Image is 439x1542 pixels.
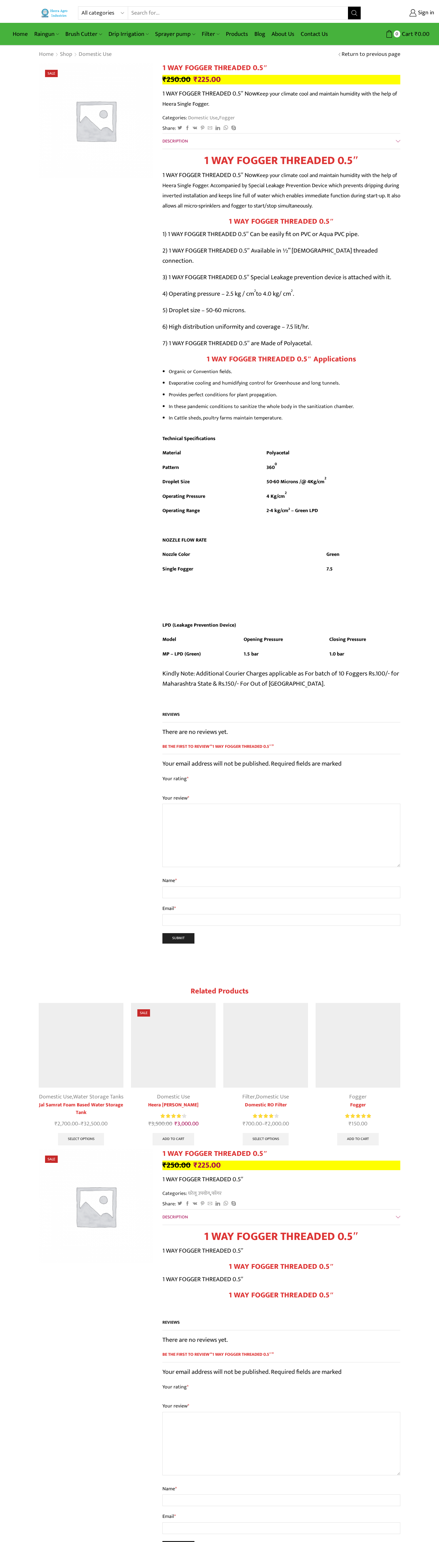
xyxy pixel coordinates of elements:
[162,272,400,282] p: 3) 1 WAY FOGGER THREADED 0.5″ Special Leakage prevention device is attached with it.
[162,322,400,332] p: 6) High distribution uniformity and coverage – 7.5 lit/hr.
[162,125,176,132] span: Share:
[275,461,277,467] sup: 0
[268,27,298,42] a: About Us
[162,463,179,471] strong: Pattern
[162,550,190,558] strong: Nozzle Color
[162,478,190,486] strong: Droplet Size
[162,506,200,515] strong: Operating Range
[162,114,235,122] span: Categories: ,
[162,743,400,755] span: Be the first to review “1 WAY FOGGER THREADED 0.5″”
[223,1093,308,1101] div: ,
[324,475,326,481] sup: 2
[162,1209,400,1225] a: Description
[162,229,400,239] p: 1) 1 WAY FOGGER THREADED 0.5″ Can be easily fit on PVC or Aqua PVC pipe.
[153,1133,194,1146] a: Add to cart: “Heera Vermi Nursery”
[187,1189,210,1197] a: घरेलू उपयोग
[162,1351,400,1362] span: Be the first to review “1 WAY FOGGER THREADED 0.5″”
[161,1113,186,1119] div: Rated 4.33 out of 5
[152,27,198,42] a: Sprayer pump
[39,1149,153,1263] img: Placeholder
[131,1101,216,1109] a: Heera [PERSON_NAME]
[169,413,400,423] li: In Cattle sheds, poultry farms maintain temperature.
[131,1003,216,1088] img: Heera Vermi Nursery
[243,1119,246,1129] span: ₹
[169,379,400,388] li: Evaporative cooling and humidifying control for Greenhouse and long tunnels.
[81,1119,108,1129] bdi: 32,500.00
[162,565,193,573] strong: Single Fogger
[337,1133,379,1146] a: Add to cart: “Fogger”
[326,550,339,558] strong: Green
[162,669,400,689] p: Kindly Note: Additional Courier Charges applicable as For batch of 10 Foggers Rs.100/- for Mahara...
[193,1159,221,1172] bdi: 225.00
[162,1190,222,1197] span: Categories: ,
[266,478,324,486] strong: 50-60 Microns /@ 4Kg/cm
[191,985,249,998] span: Related products
[223,1003,308,1088] img: Y-Type-Filter
[416,9,434,17] span: Sign in
[148,1119,172,1129] bdi: 3,500.00
[266,492,285,500] strong: 4 Kg/cm
[128,7,348,19] input: Search for...
[162,1200,176,1208] span: Share:
[105,27,152,42] a: Drip Irrigation
[148,1119,151,1129] span: ₹
[199,27,223,42] a: Filter
[162,758,342,769] span: Your email address will not be published. Required fields are marked
[162,171,400,210] span: Keep your climate cool and maintain humidity with the help of Heera Single Fogger. Accompanied by...
[162,355,400,364] h3: 1 WAY FOGGER THREADED 0.5″ Applications
[329,650,344,658] strong: 1.0 bar
[345,1113,371,1119] span: Rated out of 5
[244,650,259,658] strong: 1.5 bar
[162,794,400,802] label: Your review
[162,905,400,913] label: Email
[223,1101,308,1109] a: Domestic RO Filter
[169,390,400,399] li: Provides perfect conditions for plant propagation.
[219,114,235,122] a: Fogger
[162,73,167,86] span: ₹
[137,1009,150,1017] span: Sale
[174,1119,199,1129] bdi: 3,000.00
[291,288,293,294] sup: 2
[169,367,400,376] li: Organic or Convention fields.
[162,1291,400,1300] h3: 1 WAY FOGGER THREADED 0.5″
[223,27,251,42] a: Products
[162,727,400,737] p: There are no reviews yet.
[265,1119,289,1129] bdi: 2,000.00
[162,1246,400,1256] p: 1 WAY FOGGER THREADED 0.5″
[39,1093,123,1101] div: ,
[55,1119,57,1129] span: ₹
[162,134,400,149] a: Description
[326,565,333,573] strong: 7.5
[266,449,289,457] strong: Polyacetal
[162,775,400,782] label: Your rating
[157,1092,190,1102] a: Domestic Use
[349,1092,367,1102] a: Fogger
[39,63,153,178] img: Placeholder
[10,27,31,42] a: Home
[265,1119,268,1129] span: ₹
[162,1512,400,1521] label: Email
[162,73,191,86] bdi: 250.00
[329,635,366,643] strong: Closing Pressure
[73,1092,123,1102] a: Water Storage Tanks
[316,1003,400,1088] img: Fogger
[193,73,221,86] bdi: 225.00
[162,1159,167,1172] span: ₹
[400,30,413,38] span: Cart
[162,1230,400,1243] h1: 1 WAY FOGGER THREADED 0.5″
[162,1262,400,1271] h2: 1 WAY FOGGER THREADED 0.5″
[162,1367,342,1377] span: Your email address will not be published. Required fields are marked
[394,30,400,37] span: 0
[58,1133,104,1146] a: Select options for “Jal Samrat Foam Based Water Storage Tank”
[174,1119,177,1129] span: ₹
[162,1274,400,1284] p: 1 WAY FOGGER THREADED 0.5″
[415,29,418,39] span: ₹
[162,305,400,315] p: 5) Droplet size – 50-60 microns.
[162,434,215,443] strong: Technical Specifications
[253,1113,273,1119] span: Rated out of 5
[298,27,331,42] a: Contact Us
[349,1119,351,1129] span: ₹
[256,1092,289,1102] a: Domestic Use
[162,635,176,643] strong: Model
[162,154,400,168] h1: 1 WAY FOGGER THREADED 0.5″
